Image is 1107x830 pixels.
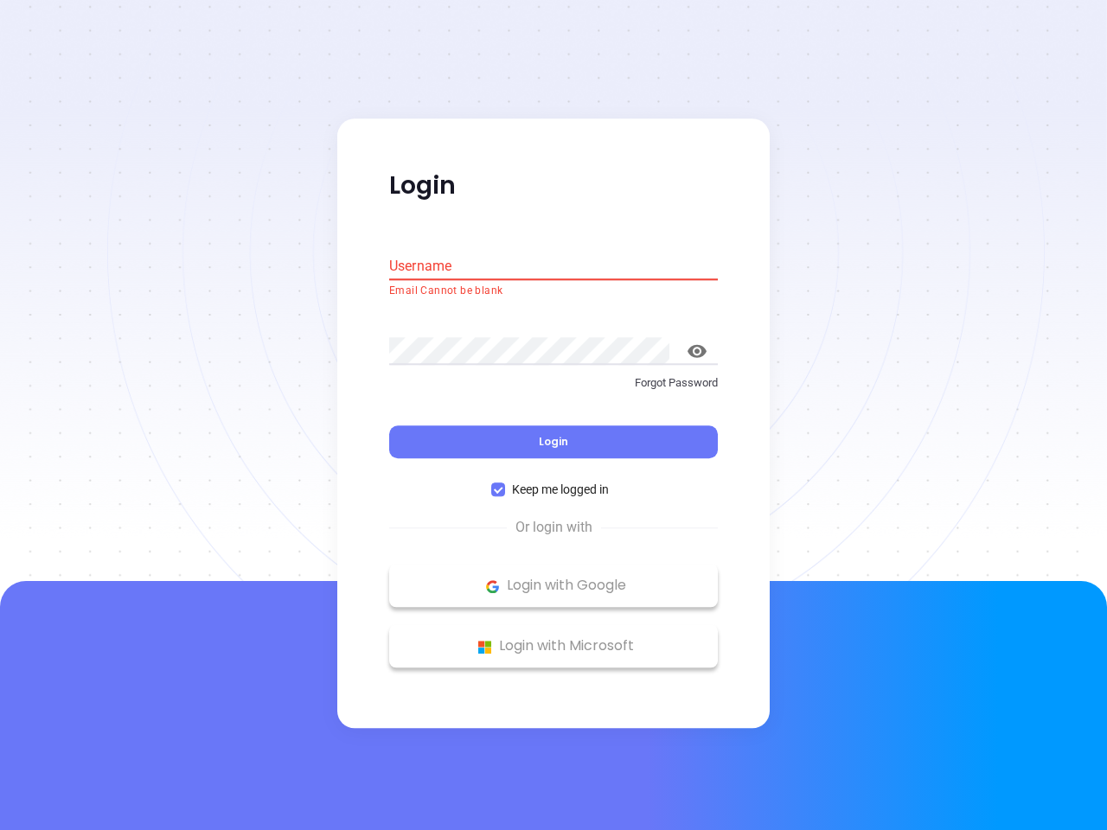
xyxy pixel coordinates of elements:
span: Login [539,435,568,450]
p: Email Cannot be blank [389,283,718,300]
p: Login with Google [398,573,709,599]
button: Microsoft Logo Login with Microsoft [389,625,718,668]
p: Login with Microsoft [398,634,709,660]
button: Google Logo Login with Google [389,565,718,608]
p: Login [389,170,718,201]
a: Forgot Password [389,374,718,405]
p: Forgot Password [389,374,718,392]
span: Keep me logged in [505,481,616,500]
img: Google Logo [482,576,503,597]
button: toggle password visibility [676,330,718,372]
span: Or login with [507,518,601,539]
button: Login [389,426,718,459]
img: Microsoft Logo [474,636,496,658]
